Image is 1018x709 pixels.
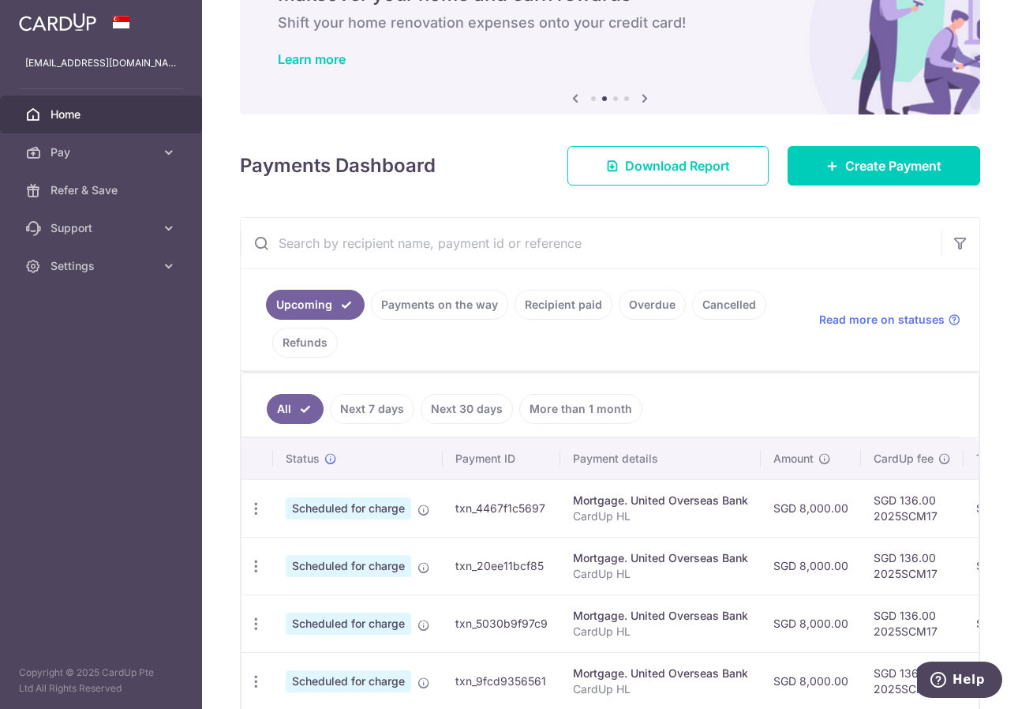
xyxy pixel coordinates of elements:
[788,146,980,186] a: Create Payment
[19,13,96,32] img: CardUp
[278,51,346,67] a: Learn more
[443,479,560,537] td: txn_4467f1c5697
[267,394,324,424] a: All
[51,107,155,122] span: Home
[51,182,155,198] span: Refer & Save
[371,290,508,320] a: Payments on the way
[874,451,934,467] span: CardUp fee
[330,394,414,424] a: Next 7 days
[241,218,941,268] input: Search by recipient name, payment id or reference
[25,55,177,71] p: [EMAIL_ADDRESS][DOMAIN_NAME]
[51,144,155,160] span: Pay
[519,394,642,424] a: More than 1 month
[761,479,861,537] td: SGD 8,000.00
[560,438,761,479] th: Payment details
[819,312,960,328] a: Read more on statuses
[692,290,766,320] a: Cancelled
[761,537,861,595] td: SGD 8,000.00
[443,595,560,652] td: txn_5030b9f97c9
[819,312,945,328] span: Read more on statuses
[761,595,861,652] td: SGD 8,000.00
[573,566,748,582] p: CardUp HL
[573,666,748,681] div: Mortgage. United Overseas Bank
[51,220,155,236] span: Support
[278,13,942,32] h6: Shift your home renovation expenses onto your credit card!
[515,290,612,320] a: Recipient paid
[286,613,411,635] span: Scheduled for charge
[917,662,1002,701] iframe: Opens a widget where you can find more information
[625,156,730,175] span: Download Report
[286,670,411,692] span: Scheduled for charge
[567,146,769,186] a: Download Report
[266,290,365,320] a: Upcoming
[773,451,814,467] span: Amount
[272,328,338,358] a: Refunds
[845,156,941,175] span: Create Payment
[573,624,748,640] p: CardUp HL
[861,479,964,537] td: SGD 136.00 2025SCM17
[443,537,560,595] td: txn_20ee11bcf85
[240,152,436,180] h4: Payments Dashboard
[286,451,320,467] span: Status
[51,258,155,274] span: Settings
[286,555,411,577] span: Scheduled for charge
[861,537,964,595] td: SGD 136.00 2025SCM17
[421,394,513,424] a: Next 30 days
[573,508,748,524] p: CardUp HL
[443,438,560,479] th: Payment ID
[573,550,748,566] div: Mortgage. United Overseas Bank
[286,497,411,520] span: Scheduled for charge
[619,290,686,320] a: Overdue
[573,608,748,624] div: Mortgage. United Overseas Bank
[861,595,964,652] td: SGD 136.00 2025SCM17
[573,681,748,697] p: CardUp HL
[573,493,748,508] div: Mortgage. United Overseas Bank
